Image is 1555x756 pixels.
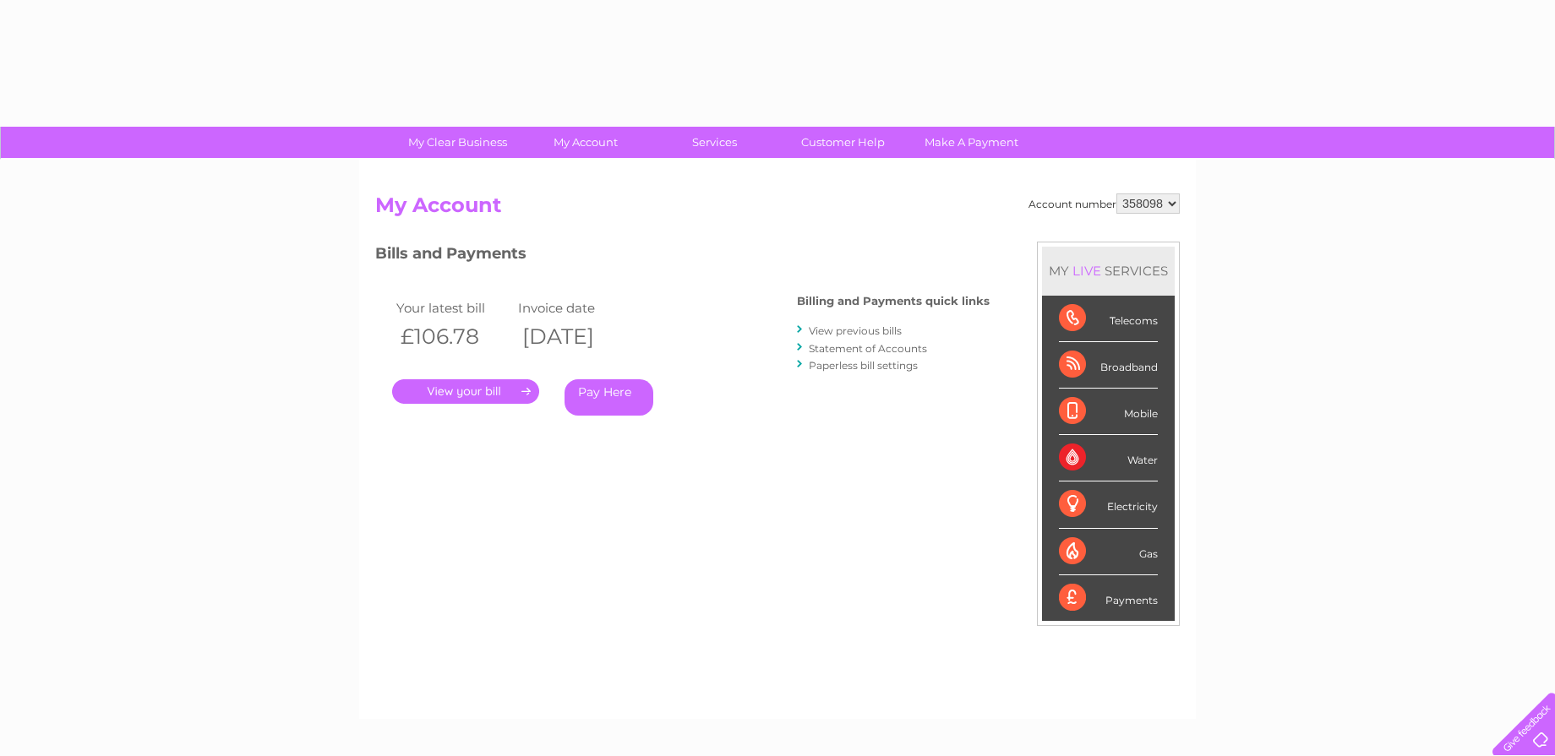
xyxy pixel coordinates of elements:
[1059,435,1158,481] div: Water
[1059,529,1158,575] div: Gas
[645,127,784,158] a: Services
[1059,389,1158,435] div: Mobile
[797,295,990,307] h4: Billing and Payments quick links
[809,342,927,355] a: Statement of Accounts
[375,193,1180,226] h2: My Account
[1059,342,1158,389] div: Broadband
[1069,263,1105,279] div: LIVE
[902,127,1041,158] a: Make A Payment
[809,359,918,372] a: Paperless bill settings
[514,296,636,319] td: Invoice date
[388,127,527,158] a: My Clear Business
[1059,575,1158,621] div: Payments
[1028,193,1180,214] div: Account number
[516,127,656,158] a: My Account
[1059,296,1158,342] div: Telecoms
[1042,247,1175,295] div: MY SERVICES
[1059,481,1158,528] div: Electricity
[809,324,902,337] a: View previous bills
[392,319,514,354] th: £106.78
[375,242,990,271] h3: Bills and Payments
[565,379,653,416] a: Pay Here
[773,127,913,158] a: Customer Help
[392,379,539,404] a: .
[514,319,636,354] th: [DATE]
[392,296,514,319] td: Your latest bill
